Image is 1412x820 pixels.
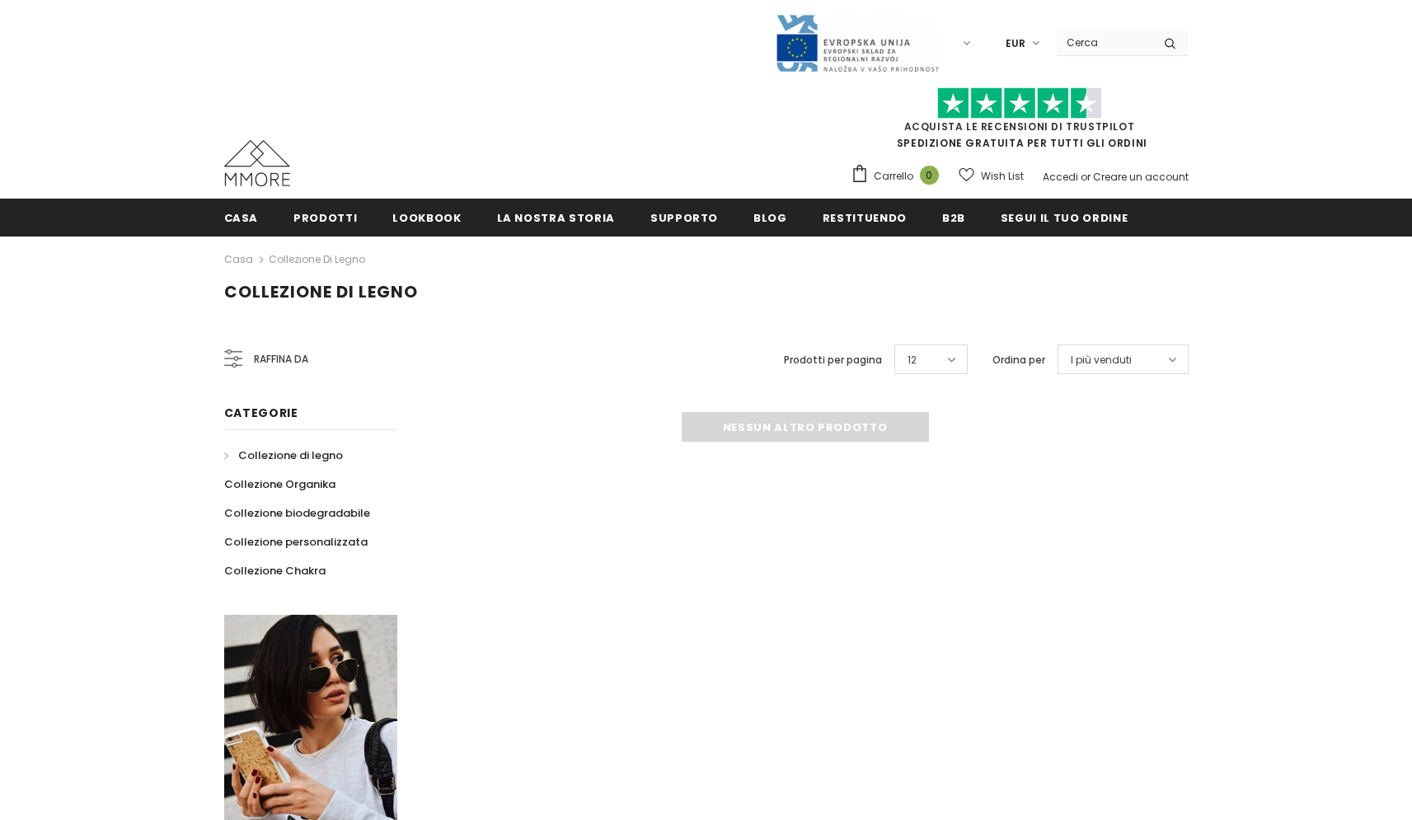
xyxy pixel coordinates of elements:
span: Collezione di legno [238,447,343,463]
span: Collezione di legno [224,280,418,303]
span: Casa [224,210,259,226]
span: supporto [650,210,718,226]
span: 0 [920,166,939,185]
a: Casa [224,199,259,236]
a: Collezione Organika [224,470,335,499]
span: SPEDIZIONE GRATUITA PER TUTTI GLI ORDINI [851,95,1189,150]
span: Restituendo [823,210,907,226]
span: Collezione Chakra [224,563,326,579]
span: Collezione Organika [224,476,335,492]
img: Fidati di Pilot Stars [937,87,1102,119]
a: Collezione di legno [269,252,365,266]
a: Restituendo [823,199,907,236]
span: Carrello [874,168,913,185]
label: Prodotti per pagina [784,352,882,368]
a: Prodotti [293,199,357,236]
span: Blog [753,210,787,226]
a: Creare un account [1093,170,1189,184]
input: Search Site [1057,30,1152,54]
a: Javni Razpis [775,35,940,49]
span: I più venduti [1071,352,1132,368]
label: Ordina per [992,352,1045,368]
a: Collezione biodegradabile [224,499,370,527]
span: Categorie [224,405,298,421]
span: or [1081,170,1091,184]
span: Lookbook [392,210,461,226]
a: La nostra storia [497,199,615,236]
a: Lookbook [392,199,461,236]
span: EUR [1006,35,1025,52]
a: Acquista le recensioni di TrustPilot [904,119,1135,134]
a: Segui il tuo ordine [1001,199,1128,236]
span: Raffina da [254,350,308,368]
a: Blog [753,199,787,236]
span: Collezione biodegradabile [224,505,370,521]
a: Casa [224,250,253,269]
a: supporto [650,199,718,236]
span: La nostra storia [497,210,615,226]
a: Accedi [1043,170,1078,184]
span: B2B [942,210,965,226]
span: 12 [908,352,917,368]
span: Segui il tuo ordine [1001,210,1128,226]
span: Collezione personalizzata [224,534,368,550]
a: Collezione personalizzata [224,527,368,556]
a: Collezione Chakra [224,556,326,585]
a: B2B [942,199,965,236]
span: Wish List [981,168,1024,185]
img: Javni Razpis [775,13,940,73]
span: Prodotti [293,210,357,226]
a: Wish List [959,162,1024,190]
a: Carrello 0 [851,164,947,189]
img: Casi MMORE [224,140,290,186]
a: Collezione di legno [224,441,343,470]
